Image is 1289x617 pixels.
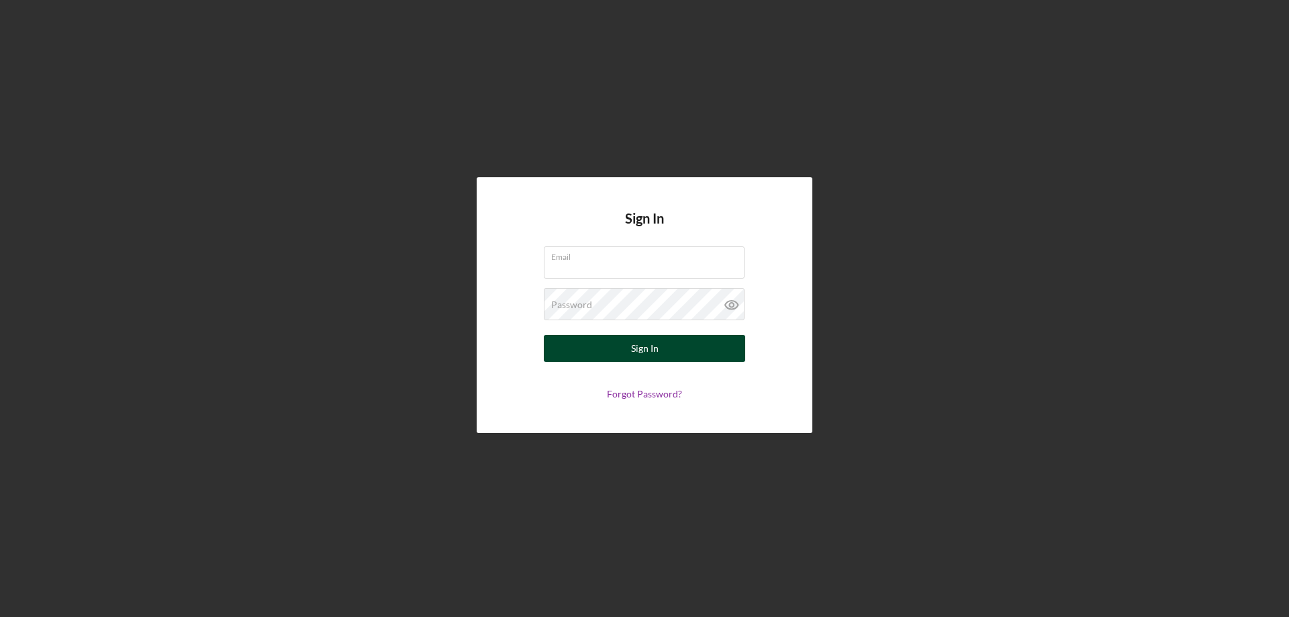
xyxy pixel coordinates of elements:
div: Sign In [631,335,659,362]
label: Password [551,299,592,310]
label: Email [551,247,745,262]
button: Sign In [544,335,745,362]
a: Forgot Password? [607,388,682,399]
h4: Sign In [625,211,664,246]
